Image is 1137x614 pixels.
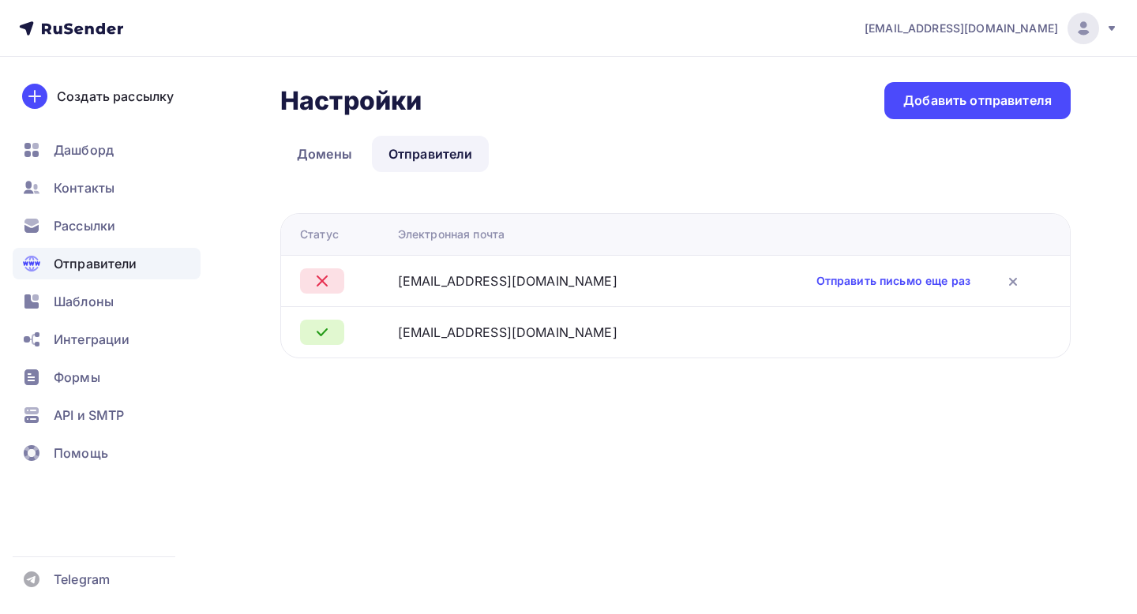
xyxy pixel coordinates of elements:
[300,227,339,242] div: Статус
[398,323,617,342] div: [EMAIL_ADDRESS][DOMAIN_NAME]
[54,330,129,349] span: Интеграции
[280,136,369,172] a: Домены
[13,172,201,204] a: Контакты
[54,444,108,462] span: Помощь
[903,92,1052,110] div: Добавить отправителя
[13,134,201,166] a: Дашборд
[398,227,505,242] div: Электронная почта
[13,361,201,393] a: Формы
[54,570,110,589] span: Telegram
[13,210,201,241] a: Рассылки
[54,178,114,197] span: Контакты
[398,271,617,290] div: [EMAIL_ADDRESS][DOMAIN_NAME]
[816,273,970,289] a: Отправить письмо еще раз
[13,286,201,317] a: Шаблоны
[54,406,124,425] span: API и SMTP
[865,21,1058,36] span: [EMAIL_ADDRESS][DOMAIN_NAME]
[54,140,114,159] span: Дашборд
[54,368,100,387] span: Формы
[13,248,201,279] a: Отправители
[54,254,137,273] span: Отправители
[57,87,174,106] div: Создать рассылку
[280,85,422,117] h2: Настройки
[372,136,490,172] a: Отправители
[865,13,1118,44] a: [EMAIL_ADDRESS][DOMAIN_NAME]
[54,292,114,311] span: Шаблоны
[54,216,115,235] span: Рассылки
